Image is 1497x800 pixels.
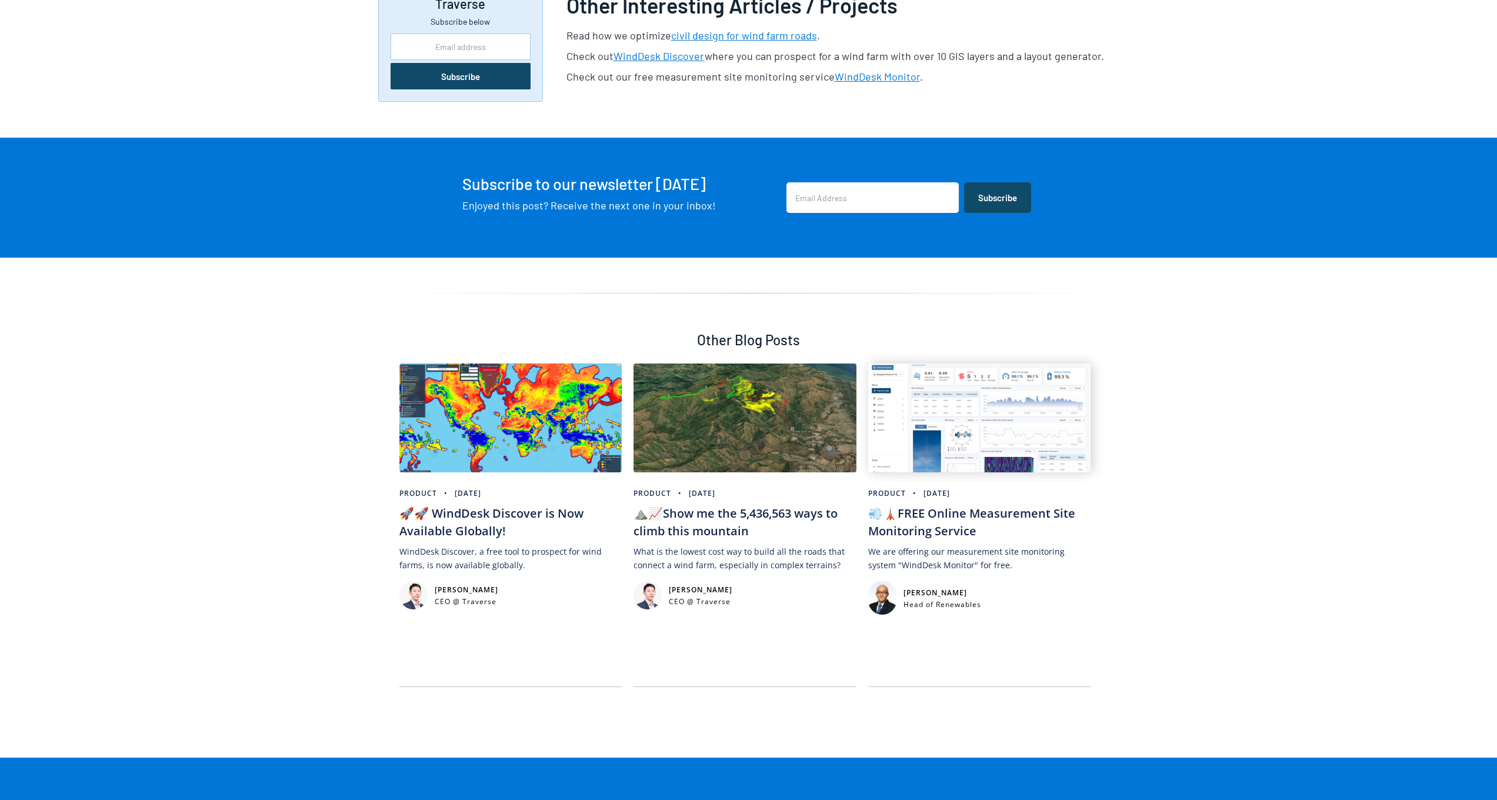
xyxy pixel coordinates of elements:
[923,487,950,500] div: [DATE]
[399,545,622,572] p: WindDesk Discover, a free tool to prospect for wind farms, is now available globally.
[399,505,622,540] div: 🚀🚀 WindDesk Discover is Now Available Globally!
[391,34,531,61] input: Email address
[671,29,817,42] a: civil design for wind farm roads
[462,173,716,195] div: Subscribe to our newsletter [DATE]
[435,584,498,596] div: [PERSON_NAME]
[786,182,1035,213] form: Main Newsletter
[903,586,981,599] div: [PERSON_NAME]
[634,545,856,572] p: What is the lowest cost way to build all the roads that connect a wind farm, especially in comple...
[669,584,732,596] div: [PERSON_NAME]
[566,28,1119,43] p: Read how we optimize .
[868,545,1091,572] p: We are offering our measurement site monitoring system "WindDesk Monitor" for free.
[868,364,1091,722] a: Product•[DATE]💨🗼FREE Online Measurement Site Monitoring ServiceWe are offering our measurement si...
[786,182,959,213] input: Email Address
[399,364,622,722] a: Product•[DATE]🚀🚀 WindDesk Discover is Now Available Globally!WindDesk Discover, a free tool to pr...
[835,70,920,83] a: WindDesk Monitor
[391,34,531,90] form: Side Newsletter
[391,16,531,28] div: Subscribe below
[868,487,906,500] div: Product
[669,596,732,607] div: CEO @ Traverse
[394,329,1104,351] div: Other Blog Posts
[566,49,1119,64] p: Check out where you can prospect for a wind farm with over 10 GIS layers and a layout generator.
[906,487,923,500] div: •
[566,69,1119,84] p: Check out our free measurement site monitoring service .‍
[634,487,671,500] div: Product
[868,505,1091,540] div: 💨🗼FREE Online Measurement Site Monitoring Service
[689,487,715,500] div: [DATE]
[399,487,437,500] div: Product
[435,596,498,607] div: CEO @ Traverse
[903,599,981,610] div: Head of Renewables
[391,64,531,90] input: Subscribe
[614,49,705,62] a: WindDesk Discover
[634,505,856,540] div: ⛰️📈Show me the 5,436,563 ways to climb this mountain
[437,487,455,500] div: •
[462,198,716,214] p: Enjoyed this post? Receive the next one in your inbox!
[634,364,856,722] a: Product•[DATE]⛰️📈Show me the 5,436,563 ways to climb this mountainWhat is the lowest cost way to ...
[455,487,481,500] div: [DATE]
[964,182,1031,213] input: Subscribe
[671,487,689,500] div: •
